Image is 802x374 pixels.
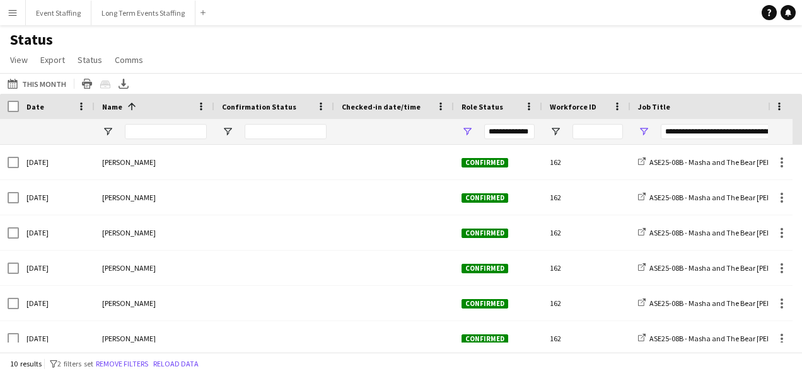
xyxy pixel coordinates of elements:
[550,126,561,137] button: Open Filter Menu
[102,193,156,202] span: [PERSON_NAME]
[19,180,95,215] div: [DATE]
[26,102,44,111] span: Date
[462,334,508,344] span: Confirmed
[638,126,649,137] button: Open Filter Menu
[102,298,156,308] span: [PERSON_NAME]
[78,54,102,65] span: Status
[542,286,631,320] div: 162
[550,102,596,111] span: Workforce ID
[102,102,122,111] span: Name
[19,286,95,320] div: [DATE]
[5,76,69,91] button: This Month
[110,52,148,68] a: Comms
[10,54,28,65] span: View
[19,321,95,356] div: [DATE]
[542,321,631,356] div: 162
[102,228,156,237] span: [PERSON_NAME]
[102,334,156,343] span: [PERSON_NAME]
[222,102,296,111] span: Confirmation Status
[462,299,508,309] span: Confirmed
[91,1,195,25] button: Long Term Events Staffing
[638,102,670,111] span: Job Title
[151,357,201,371] button: Reload data
[462,193,508,203] span: Confirmed
[5,52,33,68] a: View
[19,145,95,179] div: [DATE]
[40,54,65,65] span: Export
[57,359,93,368] span: 2 filters set
[93,357,151,371] button: Remove filters
[462,102,503,111] span: Role Status
[542,251,631,285] div: 162
[542,215,631,250] div: 162
[102,263,156,273] span: [PERSON_NAME]
[19,251,95,285] div: [DATE]
[542,145,631,179] div: 162
[462,264,508,273] span: Confirmed
[116,76,131,91] app-action-btn: Export XLSX
[462,158,508,167] span: Confirmed
[79,76,95,91] app-action-btn: Print
[222,126,233,137] button: Open Filter Menu
[26,1,91,25] button: Event Staffing
[542,180,631,215] div: 162
[102,126,113,137] button: Open Filter Menu
[125,124,207,139] input: Name Filter Input
[73,52,107,68] a: Status
[115,54,143,65] span: Comms
[35,52,70,68] a: Export
[572,124,623,139] input: Workforce ID Filter Input
[342,102,421,111] span: Checked-in date/time
[19,215,95,250] div: [DATE]
[462,229,508,238] span: Confirmed
[245,124,327,139] input: Confirmation Status Filter Input
[102,157,156,167] span: [PERSON_NAME]
[462,126,473,137] button: Open Filter Menu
